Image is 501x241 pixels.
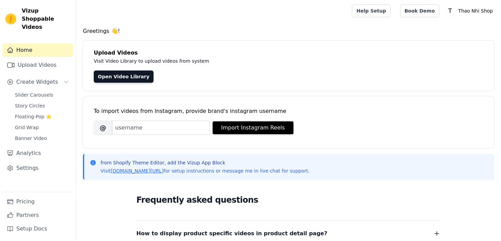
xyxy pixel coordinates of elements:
[137,229,327,238] span: How to display product specific videos in product detail page?
[112,121,210,135] input: username
[11,90,73,100] a: Slider Carousels
[11,123,73,132] a: Grid Wrap
[15,92,53,98] span: Slider Carousels
[11,112,73,121] a: Floating-Pop ⭐
[445,5,496,17] button: T Thao Nhi Shop
[101,167,309,174] p: Visit for setup instructions or message me in live chat for support.
[3,75,73,89] button: Create Widgets
[94,57,398,65] p: Visit Video Library to upload videos from system
[22,7,70,31] span: Vizup Shoppable Videos
[83,27,494,35] h4: Greetings 👋!
[3,58,73,72] a: Upload Videos
[94,49,483,57] h4: Upload Videos
[94,121,112,135] span: @
[3,195,73,208] a: Pricing
[3,208,73,222] a: Partners
[137,229,441,238] button: How to display product specific videos in product detail page?
[11,101,73,111] a: Story Circles
[5,14,16,24] img: Vizup
[15,135,47,142] span: Banner Video
[137,193,441,207] h2: Frequently asked questions
[455,5,496,17] p: Thao Nhi Shop
[94,107,483,115] div: To import videos from Instagram, provide brand's instagram username
[111,168,164,174] a: [DOMAIN_NAME][URL]
[16,78,58,86] span: Create Widgets
[11,134,73,143] a: Banner Video
[3,146,73,160] a: Analytics
[15,124,39,131] span: Grid Wrap
[448,7,452,14] text: T
[15,102,45,109] span: Story Circles
[213,121,293,134] button: Import Instagram Reels
[3,161,73,175] a: Settings
[94,71,154,83] a: Open Video Library
[3,222,73,236] a: Setup Docs
[352,4,390,17] a: Help Setup
[15,113,52,120] span: Floating-Pop ⭐
[101,159,309,166] p: from Shopify Theme Editor, add the Vizup App Block
[400,4,439,17] a: Book Demo
[3,43,73,57] a: Home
